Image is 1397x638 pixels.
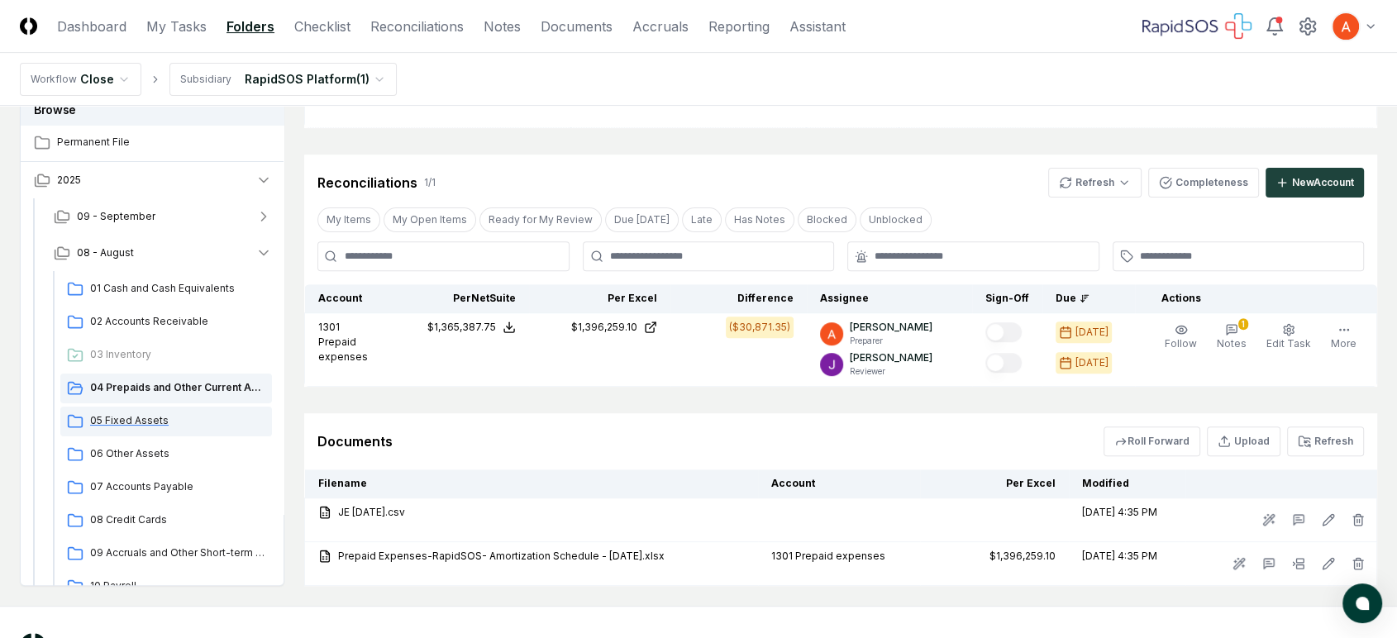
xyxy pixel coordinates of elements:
[850,365,932,378] p: Reviewer
[850,320,932,335] p: [PERSON_NAME]
[1069,498,1186,542] td: [DATE] 4:35 PM
[60,440,272,469] a: 06 Other Assets
[90,578,265,593] span: 10 Payroll
[60,473,272,502] a: 07 Accounts Payable
[60,374,272,403] a: 04 Prepaids and Other Current Assets
[90,314,265,329] span: 02 Accounts Receivable
[1263,320,1314,355] button: Edit Task
[541,17,613,36] a: Documents
[77,245,134,260] span: 08 - August
[21,125,285,161] a: Permanent File
[789,17,846,36] a: Assistant
[90,479,265,494] span: 07 Accounts Payable
[850,335,932,347] p: Preparer
[1104,426,1200,456] button: Roll Forward
[427,320,496,335] div: $1,365,387.75
[90,413,265,428] span: 05 Fixed Assets
[1048,168,1142,198] button: Refresh
[985,353,1022,373] button: Mark complete
[60,506,272,536] a: 08 Credit Cards
[670,284,807,313] th: Difference
[484,17,521,36] a: Notes
[860,207,932,232] button: Unblocked
[60,539,272,569] a: 09 Accruals and Other Short-term Liabilities
[725,207,794,232] button: Has Notes
[427,320,516,335] button: $1,365,387.75
[90,446,265,461] span: 06 Other Assets
[60,572,272,602] a: 10 Payroll
[77,209,155,224] span: 09 - September
[820,322,843,345] img: ACg8ocK3mdmu6YYpaRl40uhUUGu9oxSxFSb1vbjsnEih2JuwAH1PGA=s96-c
[57,135,272,150] span: Permanent File
[90,347,265,362] span: 03 Inventory
[146,17,207,36] a: My Tasks
[758,469,920,498] th: Account
[708,17,770,36] a: Reporting
[305,469,758,498] th: Filename
[1142,13,1252,40] img: RapidSOS logo
[1075,325,1109,340] div: [DATE]
[1069,469,1186,498] th: Modified
[972,284,1042,313] th: Sign-Off
[1287,426,1364,456] button: Refresh
[1069,542,1186,586] td: [DATE] 4:35 PM
[1333,13,1359,40] img: ACg8ocK3mdmu6YYpaRl40uhUUGu9oxSxFSb1vbjsnEih2JuwAH1PGA=s96-c
[60,407,272,436] a: 05 Fixed Assets
[807,284,972,313] th: Assignee
[60,307,272,337] a: 02 Accounts Receivable
[57,17,126,36] a: Dashboard
[60,274,272,304] a: 01 Cash and Cash Equivalents
[1238,318,1248,330] div: 1
[1213,320,1250,355] button: 1Notes
[384,207,476,232] button: My Open Items
[1056,291,1122,306] div: Due
[1292,175,1354,190] div: New Account
[294,17,350,36] a: Checklist
[632,17,689,36] a: Accruals
[318,291,375,306] div: Account
[1075,355,1109,370] div: [DATE]
[317,431,393,451] div: Documents
[1148,291,1364,306] div: Actions
[318,336,368,363] span: Prepaid expenses
[21,162,285,198] button: 2025
[370,17,464,36] a: Reconciliations
[682,207,722,232] button: Late
[850,350,932,365] p: [PERSON_NAME]
[1266,168,1364,198] button: NewAccount
[1342,583,1382,623] button: atlas-launcher
[729,320,790,335] div: ($30,871.35)
[318,549,745,564] a: Prepaid Expenses-RapidSOS- Amortization Schedule - [DATE].xlsx
[41,235,285,271] button: 08 - August
[90,545,265,560] span: 09 Accruals and Other Short-term Liabilities
[20,17,37,35] img: Logo
[180,72,231,87] div: Subsidiary
[60,340,272,370] a: 03 Inventory
[1266,337,1311,350] span: Edit Task
[317,173,417,193] div: Reconciliations
[798,207,856,232] button: Blocked
[317,207,380,232] button: My Items
[226,17,274,36] a: Folders
[318,505,745,520] a: JE [DATE].csv
[318,321,340,333] span: 1301
[57,173,81,188] span: 2025
[90,380,265,395] span: 04 Prepaids and Other Current Assets
[41,198,285,235] button: 09 - September
[985,322,1022,342] button: Mark complete
[820,353,843,376] img: ACg8ocKTC56tjQR6-o9bi8poVV4j_qMfO6M0RniyL9InnBgkmYdNig=s96-c
[1165,337,1197,350] span: Follow
[989,549,1056,564] div: $1,396,259.10
[920,469,1069,498] th: Per Excel
[1217,337,1247,350] span: Notes
[571,320,637,335] div: $1,396,259.10
[20,63,397,96] nav: breadcrumb
[389,284,530,313] th: Per NetSuite
[90,512,265,527] span: 08 Credit Cards
[31,72,77,87] div: Workflow
[542,320,656,335] a: $1,396,259.10
[1328,320,1360,355] button: More
[1207,426,1280,456] button: Upload
[771,549,907,564] div: 1301 Prepaid expenses
[479,207,602,232] button: Ready for My Review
